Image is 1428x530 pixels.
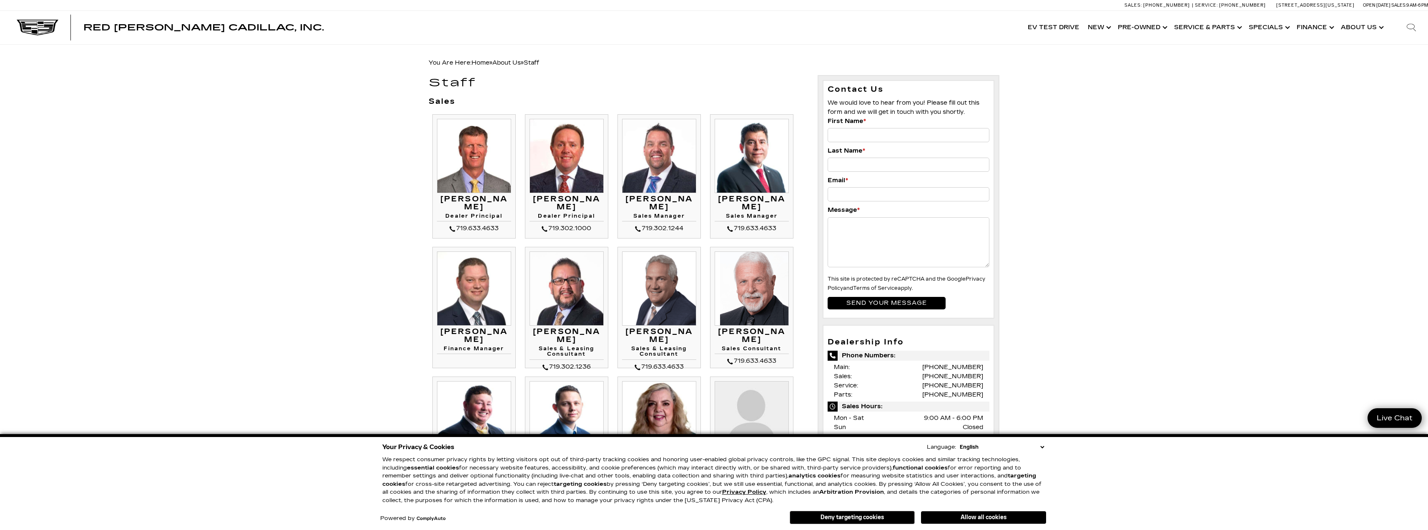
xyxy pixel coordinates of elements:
[380,516,446,521] div: Powered by
[834,382,858,389] span: Service:
[819,489,884,495] strong: Arbitration Provision
[382,456,1046,505] p: We respect consumer privacy rights by letting visitors opt out of third-party tracking cookies an...
[530,251,604,326] img: Gil Archuleta
[922,382,983,389] a: [PHONE_NUMBER]
[524,59,539,66] span: Staff
[828,85,990,94] h3: Contact Us
[715,214,789,221] h4: Sales Manager
[828,297,946,309] input: Send your message
[715,251,789,326] img: Jim Williams
[828,176,848,185] label: Email
[429,59,539,66] span: You Are Here:
[437,328,511,344] h3: [PERSON_NAME]
[788,472,841,479] strong: analytics cookies
[715,381,789,455] img: Catherine Nichols
[622,119,696,193] img: Leif Clinard
[530,346,604,359] h4: Sales & Leasing Consultant
[922,364,983,371] a: [PHONE_NUMBER]
[83,23,324,32] a: Red [PERSON_NAME] Cadillac, Inc.
[834,364,850,371] span: Main:
[1363,3,1390,8] span: Open [DATE]
[622,346,696,359] h4: Sales & Leasing Consultant
[715,346,789,354] h4: Sales Consultant
[530,214,604,221] h4: Dealer Principal
[1195,3,1218,8] span: Service:
[622,381,696,455] img: Marilyn Wrixon
[715,119,789,193] img: Matt Canales
[437,214,511,221] h4: Dealer Principal
[828,338,990,347] h3: Dealership Info
[1143,3,1190,8] span: [PHONE_NUMBER]
[437,224,511,234] div: 719.633.4633
[893,465,948,471] strong: functional cookies
[722,489,766,495] u: Privacy Policy
[83,23,324,33] span: Red [PERSON_NAME] Cadillac, Inc.
[622,328,696,344] h3: [PERSON_NAME]
[834,424,846,431] span: Sun
[828,276,985,291] small: This site is protected by reCAPTCHA and the Google and apply.
[834,414,864,422] span: Mon - Sat
[622,362,696,372] div: 719.633.4633
[963,423,983,432] span: Closed
[622,251,696,326] img: Bruce Bettke
[834,391,852,398] span: Parts:
[790,511,915,524] button: Deny targeting cookies
[921,511,1046,524] button: Allow all cookies
[554,481,607,487] strong: targeting cookies
[492,59,521,66] a: About Us
[715,195,789,212] h3: [PERSON_NAME]
[530,381,604,455] img: Tyler Bombardier
[715,224,789,234] div: 719.633.4633
[828,206,860,215] label: Message
[958,443,1046,451] select: Language Select
[530,195,604,212] h3: [PERSON_NAME]
[1395,11,1428,44] div: Search
[1391,3,1406,8] span: Sales:
[437,195,511,212] h3: [PERSON_NAME]
[429,98,805,106] h3: Sales
[492,59,539,66] span: »
[1276,3,1355,8] a: [STREET_ADDRESS][US_STATE]
[622,214,696,221] h4: Sales Manager
[407,465,459,471] strong: essential cookies
[472,59,539,66] span: »
[1024,11,1084,44] a: EV Test Drive
[437,346,511,354] h4: Finance Manager
[1337,11,1386,44] a: About Us
[853,285,898,291] a: Terms of Service
[437,381,511,455] img: Job Smith
[828,351,990,361] span: Phone Numbers:
[1170,11,1245,44] a: Service & Parts
[530,328,604,344] h3: [PERSON_NAME]
[834,373,852,380] span: Sales:
[622,224,696,234] div: 719.302.1244
[1373,413,1417,423] span: Live Chat
[1219,3,1266,8] span: [PHONE_NUMBER]
[417,516,446,521] a: ComplyAuto
[472,59,489,66] a: Home
[429,77,805,89] h1: Staff
[1292,11,1337,44] a: Finance
[437,251,511,326] img: Ryan Gainer
[382,472,1036,487] strong: targeting cookies
[922,391,983,398] a: [PHONE_NUMBER]
[530,119,604,193] img: Thom Buckley
[828,276,985,291] a: Privacy Policy
[715,328,789,344] h3: [PERSON_NAME]
[1124,3,1142,8] span: Sales:
[828,117,866,126] label: First Name
[530,224,604,234] div: 719.302.1000
[622,195,696,212] h3: [PERSON_NAME]
[922,373,983,380] a: [PHONE_NUMBER]
[437,119,511,193] img: Mike Jorgensen
[1245,11,1292,44] a: Specials
[1406,3,1428,8] span: 9 AM-6 PM
[924,414,983,423] span: 9:00 AM - 6:00 PM
[382,441,454,453] span: Your Privacy & Cookies
[828,99,979,116] span: We would love to hear from you! Please fill out this form and we will get in touch with you shortly.
[715,356,789,366] div: 719.633.4633
[530,362,604,372] div: 719.302.1236
[17,20,58,35] img: Cadillac Dark Logo with Cadillac White Text
[828,402,990,412] span: Sales Hours:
